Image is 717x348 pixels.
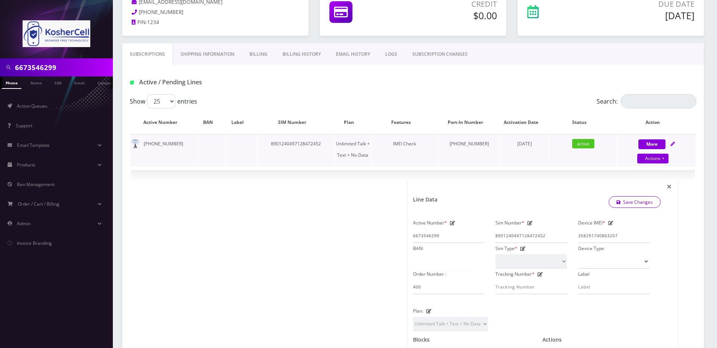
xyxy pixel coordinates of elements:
[131,111,197,133] th: Active Number: activate to sort column ascending
[17,103,47,109] span: Action Queues
[586,10,694,21] h5: [DATE]
[70,76,88,88] a: Email
[609,196,661,208] a: Save Changes
[16,122,32,129] span: Support
[15,60,111,75] input: Search in Company
[578,280,649,294] input: Label
[413,243,424,254] label: BAN:
[17,181,55,188] span: Ban Management
[17,142,50,148] span: Email Template
[328,43,378,65] a: EMAIL HISTORY
[258,134,334,165] td: 8901240497128472452
[139,9,183,15] span: [PHONE_NUMBER]
[335,134,371,165] td: Unlimited Talk + Text + No Data
[572,139,594,148] span: active
[617,111,696,133] th: Action: activate to sort column ascending
[131,134,197,165] td: [PHONE_NUMBER]
[439,111,500,133] th: Port-In Number: activate to sort column ascending
[130,94,197,108] label: Show entries
[578,217,605,229] label: Device IMEI
[597,94,696,108] label: Search:
[517,140,532,147] span: [DATE]
[275,43,328,65] a: Billing History
[578,229,649,243] input: IMEI
[667,180,672,192] span: ×
[94,76,119,88] a: Company
[147,19,159,26] span: 1234
[413,229,484,243] input: Active Number
[173,43,242,65] a: Shipping Information
[405,43,475,65] a: SUBSCRIPTION CHANGES
[130,79,311,86] h1: Active / Pending Lines
[226,111,257,133] th: Label: activate to sort column ascending
[495,217,524,229] label: Sim Number
[500,111,549,133] th: Activation Date: activate to sort column ascending
[242,43,275,65] a: Billing
[638,139,665,149] button: More
[413,217,447,229] label: Active Number
[550,111,617,133] th: Status: activate to sort column ascending
[578,243,605,254] label: Device Type:
[132,19,147,26] a: PIN:
[413,197,437,203] h1: Line Data
[18,201,59,207] span: Order / Cart / Billing
[413,337,430,343] h1: Blocks
[51,76,65,88] a: SIM
[578,269,589,280] label: Label
[413,305,423,317] label: Plan:
[17,220,30,227] span: Admin
[621,94,696,108] input: Search:
[131,139,140,149] img: default.png
[23,20,90,47] img: KosherCell
[495,229,567,243] input: Sim Number
[542,337,562,343] h1: Actions
[495,280,567,294] input: Tracking Number
[495,243,517,254] label: Sim Type
[371,138,438,150] div: IMEI Check
[413,280,484,294] input: Order Number
[198,111,225,133] th: BAN: activate to sort column ascending
[27,76,46,88] a: Name
[404,10,497,21] h5: $0.00
[495,269,535,280] label: Tracking Number
[439,134,500,165] td: [PHONE_NUMBER]
[258,111,334,133] th: SIM Number: activate to sort column ascending
[147,94,175,108] select: Showentries
[378,43,405,65] a: LOGS
[130,81,134,85] img: Active / Pending Lines
[2,76,21,89] a: Phone
[413,269,446,280] label: Order Number :
[335,111,371,133] th: Plan: activate to sort column ascending
[371,111,438,133] th: Features: activate to sort column ascending
[17,162,35,168] span: Products
[637,154,668,163] a: Actions
[122,43,173,65] a: Subscriptions
[17,240,52,246] span: Invoice Branding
